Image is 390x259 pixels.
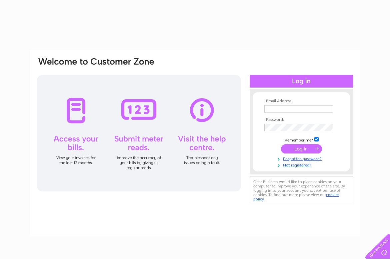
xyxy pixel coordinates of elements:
[263,118,340,122] th: Password:
[250,176,353,205] div: Clear Business would like to place cookies on your computer to improve your experience of the sit...
[264,161,340,168] a: Not registered?
[263,99,340,104] th: Email Address:
[253,192,339,201] a: cookies policy
[281,144,322,153] input: Submit
[264,155,340,161] a: Forgotten password?
[263,136,340,143] td: Remember me?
